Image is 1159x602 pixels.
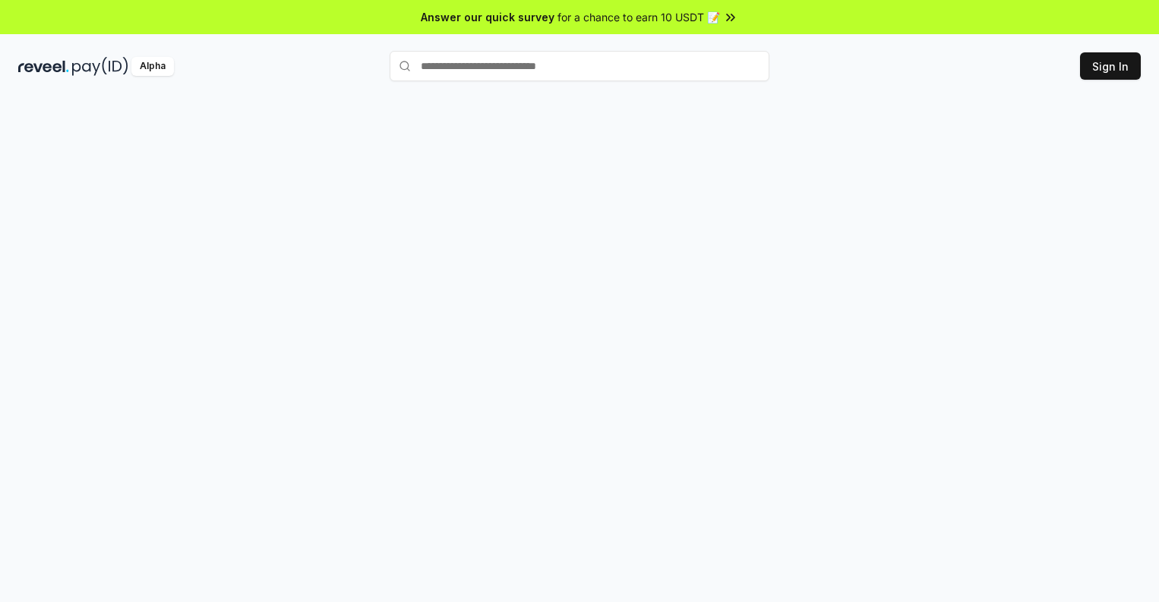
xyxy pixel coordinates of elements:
[18,57,69,76] img: reveel_dark
[131,57,174,76] div: Alpha
[72,57,128,76] img: pay_id
[557,9,720,25] span: for a chance to earn 10 USDT 📝
[1080,52,1141,80] button: Sign In
[421,9,554,25] span: Answer our quick survey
